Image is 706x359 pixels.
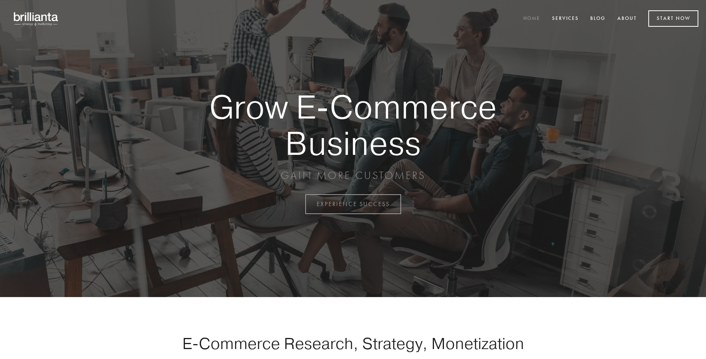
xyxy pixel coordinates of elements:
h1: E-Commerce Research, Strategy, Monetization [158,334,548,353]
p: GAIN MORE CUSTOMERS [183,169,523,182]
a: Start Now [648,10,698,27]
a: Services [547,13,584,25]
strong: Grow E-Commerce Business [183,89,523,161]
img: brillianta - research, strategy, marketing [8,8,65,30]
a: Home [518,13,545,25]
a: Blog [585,13,610,25]
a: EXPERIENCE SUCCESS [305,194,401,214]
a: About [612,13,642,25]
